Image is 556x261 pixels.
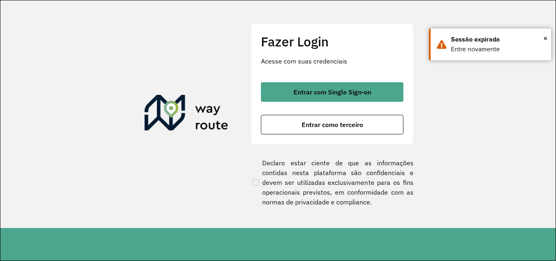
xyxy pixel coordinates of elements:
[302,121,363,128] span: Entrar como terceiro
[251,158,414,207] label: Declaro estar ciente de que as informações contidas nesta plataforma são confidenciais e devem se...
[144,95,228,134] img: Roteirizador AmbevTech
[451,35,545,44] div: Sessão expirada
[261,56,403,66] p: Acesse com suas credenciais
[543,32,547,44] button: Close
[261,34,403,49] h2: Fazer Login
[261,115,403,134] button: button
[451,44,545,54] div: Entre novamente
[543,32,547,44] span: ×
[293,89,371,95] span: Entrar com Single Sign-on
[261,82,403,102] button: button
